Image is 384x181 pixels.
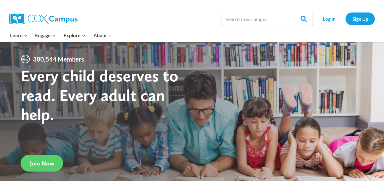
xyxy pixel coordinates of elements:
[316,12,375,25] nav: Secondary Navigation
[10,31,27,39] span: Learn
[35,31,56,39] span: Engage
[31,54,86,64] span: 380,544 Members
[316,12,342,25] a: Log In
[6,29,115,42] nav: Primary Navigation
[64,31,86,39] span: Explore
[9,13,78,24] img: Cox Campus
[221,13,313,25] input: Search Cox Campus
[93,31,112,39] span: About
[346,12,375,25] a: Sign Up
[21,66,178,124] strong: Every child deserves to read. Every adult can help.
[30,160,54,167] span: Join Now
[21,155,63,172] a: Join Now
